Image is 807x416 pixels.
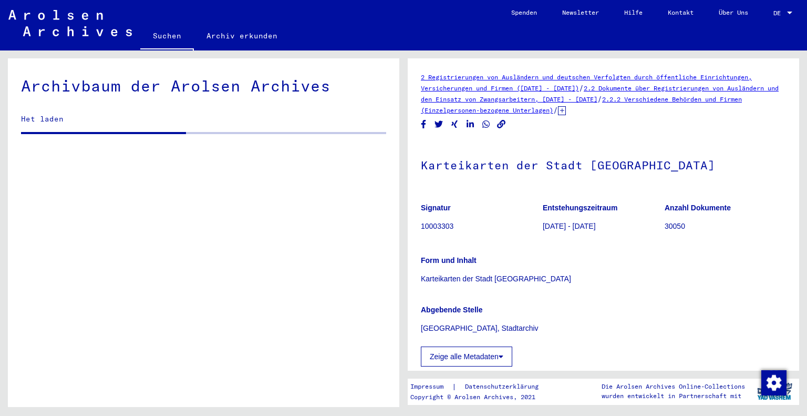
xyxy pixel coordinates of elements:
[194,23,290,48] a: Archiv erkunden
[579,83,584,93] span: /
[597,94,602,104] span: /
[421,84,779,103] a: 2.2 Dokumente über Registrierungen von Ausländern und den Einsatz von Zwangsarbeitern, [DATE] - [...
[421,221,542,232] p: 10003303
[481,118,492,131] button: Share on WhatsApp
[410,381,452,392] a: Impressum
[410,381,551,392] div: |
[8,10,132,36] img: Arolsen_neg.svg
[457,381,551,392] a: Datenschutzerklärung
[761,370,787,395] img: Zustimmung ändern
[421,73,752,92] a: 2 Registrierungen von Ausländern und deutschen Verfolgten durch öffentliche Einrichtungen, Versic...
[761,370,786,395] div: Zustimmung ändern
[449,118,460,131] button: Share on Xing
[21,74,386,98] div: Archivbaum der Arolsen Archives
[421,306,482,314] b: Abgebende Stelle
[421,256,477,265] b: Form und Inhalt
[418,118,429,131] button: Share on Facebook
[410,392,551,402] p: Copyright © Arolsen Archives, 2021
[496,118,507,131] button: Copy link
[421,273,786,285] p: Karteikarten der Stadt [GEOGRAPHIC_DATA]
[421,323,786,334] p: [GEOGRAPHIC_DATA], Stadtarchiv
[433,118,444,131] button: Share on Twitter
[773,9,785,17] span: DE
[421,204,451,212] b: Signatur
[755,378,794,404] img: yv_logo.png
[543,204,617,212] b: Entstehungszeitraum
[465,118,476,131] button: Share on LinkedIn
[602,391,745,401] p: wurden entwickelt in Partnerschaft mit
[553,105,558,115] span: /
[543,221,664,232] p: [DATE] - [DATE]
[21,114,386,125] p: Het laden
[602,382,745,391] p: Die Arolsen Archives Online-Collections
[140,23,194,50] a: Suchen
[421,141,786,187] h1: Karteikarten der Stadt [GEOGRAPHIC_DATA]
[665,221,786,232] p: 30050
[421,347,512,367] button: Zeige alle Metadaten
[665,204,731,212] b: Anzahl Dokumente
